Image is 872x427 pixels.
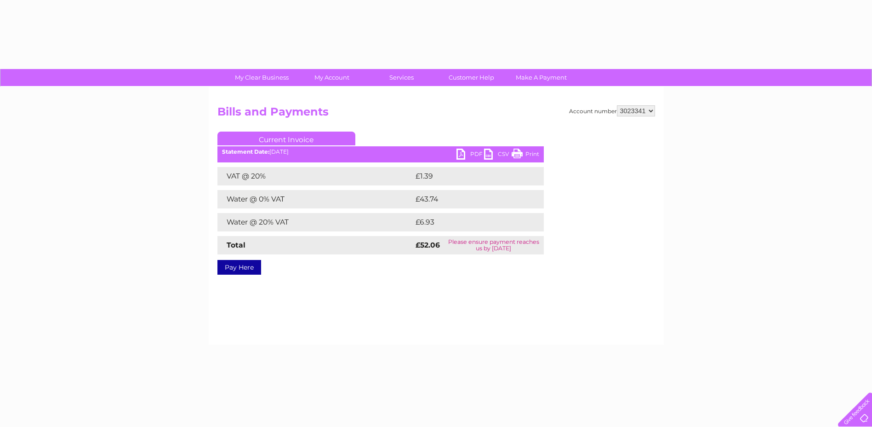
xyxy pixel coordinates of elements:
[227,241,245,249] strong: Total
[224,69,300,86] a: My Clear Business
[433,69,509,86] a: Customer Help
[217,260,261,275] a: Pay Here
[413,190,525,208] td: £43.74
[217,149,544,155] div: [DATE]
[217,190,413,208] td: Water @ 0% VAT
[364,69,439,86] a: Services
[294,69,370,86] a: My Account
[569,105,655,116] div: Account number
[456,149,484,162] a: PDF
[413,213,522,231] td: £6.93
[217,167,413,185] td: VAT @ 20%
[222,148,269,155] b: Statement Date:
[444,236,544,254] td: Please ensure payment reaches us by [DATE]
[503,69,579,86] a: Make A Payment
[512,149,539,162] a: Print
[217,132,355,145] a: Current Invoice
[416,241,440,249] strong: £52.06
[413,167,521,185] td: £1.39
[484,149,512,162] a: CSV
[217,213,413,231] td: Water @ 20% VAT
[217,105,655,123] h2: Bills and Payments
